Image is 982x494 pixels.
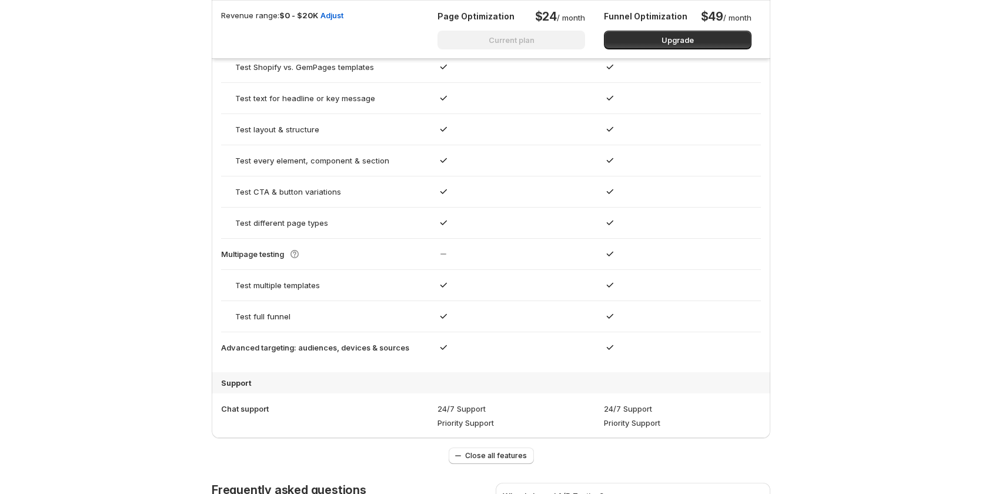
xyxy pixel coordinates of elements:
span: Upgrade [662,34,694,46]
p: Test text for headline or key message [235,92,375,104]
p: Test full funnel [235,311,290,322]
p: Chat support [221,403,269,415]
h3: Support [221,377,761,389]
p: Priority Support [437,417,494,429]
p: Test CTA & button variations [235,186,341,198]
p: Test different page types [235,217,328,229]
p: Advanced targeting: audiences, devices & sources [221,342,409,353]
span: Close all features [465,451,527,460]
p: Revenue range: [221,9,318,49]
button: Upgrade [604,31,751,49]
p: Test Shopify vs. GemPages templates [235,61,374,73]
p: Priority Support [604,417,660,429]
button: Adjust [313,6,350,25]
button: Close all features [449,448,534,464]
p: Funnel Optimization [604,11,687,22]
p: 24/7 Support [604,403,660,415]
span: $49 [701,9,723,24]
p: Multipage testing [221,248,284,260]
p: Test layout & structure [235,123,319,135]
span: Adjust [320,9,343,21]
p: 24/7 Support [437,403,494,415]
p: Test every element, component & section [235,155,389,166]
span: $24 [535,9,557,24]
p: Test multiple templates [235,279,320,291]
p: Page Optimization [437,11,515,22]
p: / month [701,9,751,24]
p: / month [535,9,585,24]
span: $0 - $20K [279,11,318,20]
